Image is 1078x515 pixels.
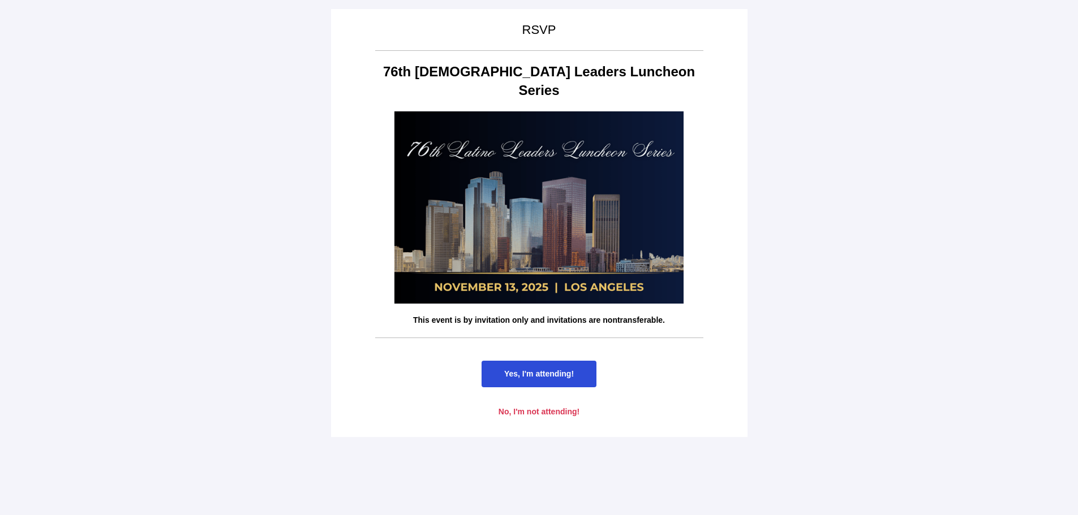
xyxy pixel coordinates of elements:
span: No, I'm not attending! [499,407,579,416]
strong: 76th [DEMOGRAPHIC_DATA] Leaders Luncheon Series [383,64,695,98]
span: RSVP [522,23,556,37]
a: Yes, I'm attending! [482,361,596,387]
a: No, I'm not attending! [476,399,602,425]
strong: This event is by invitation only and invitations are nontransferable. [413,315,665,324]
span: Yes, I'm attending! [504,369,574,378]
table: divider [375,50,703,51]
